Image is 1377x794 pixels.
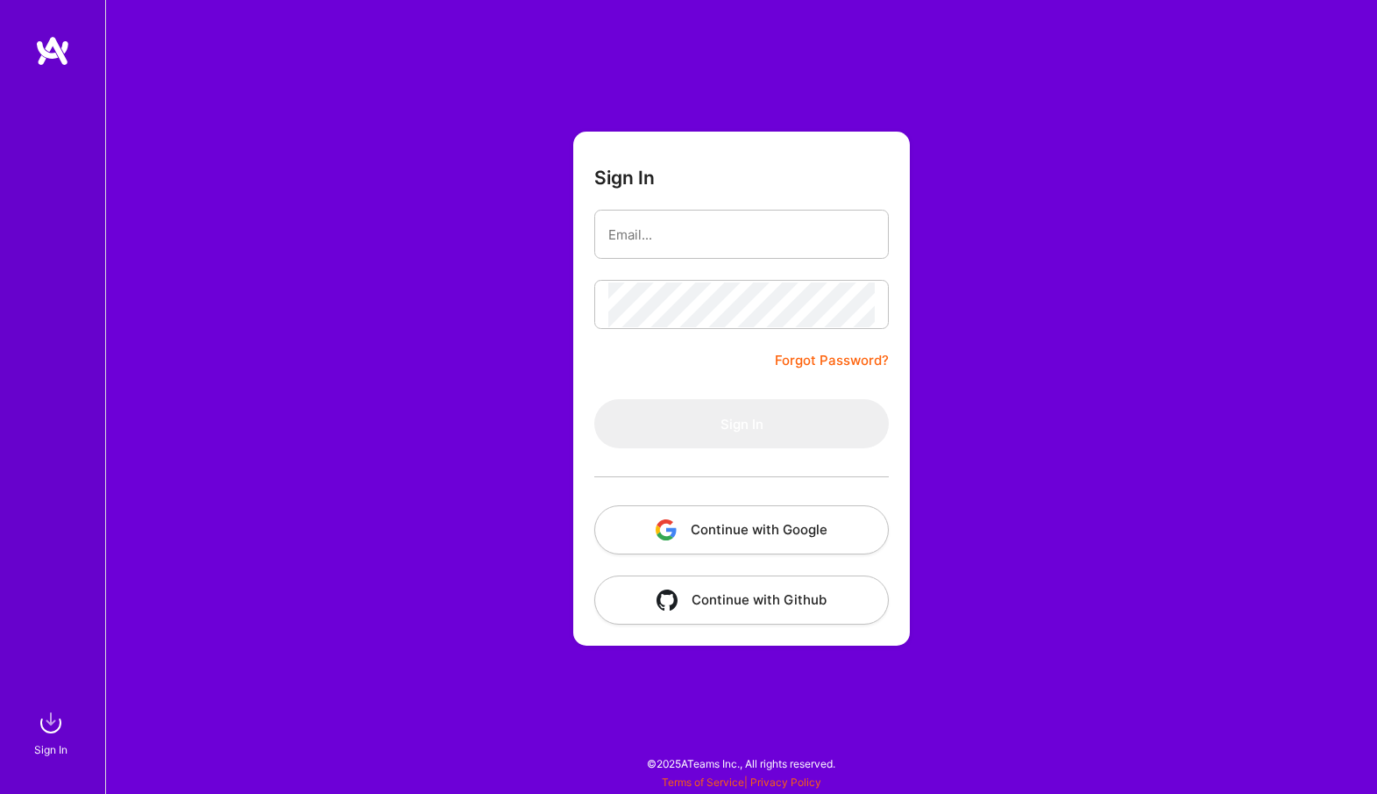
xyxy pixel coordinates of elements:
[37,705,68,759] a: sign inSign In
[608,212,875,257] input: Email...
[594,399,889,448] button: Sign In
[34,740,67,759] div: Sign In
[105,741,1377,785] div: © 2025 ATeams Inc., All rights reserved.
[662,776,744,789] a: Terms of Service
[657,590,678,611] img: icon
[35,35,70,67] img: logo
[594,576,889,625] button: Continue with Github
[33,705,68,740] img: sign in
[750,776,821,789] a: Privacy Policy
[594,505,889,554] button: Continue with Google
[594,167,655,189] h3: Sign In
[656,519,677,540] img: icon
[775,350,889,371] a: Forgot Password?
[662,776,821,789] span: |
